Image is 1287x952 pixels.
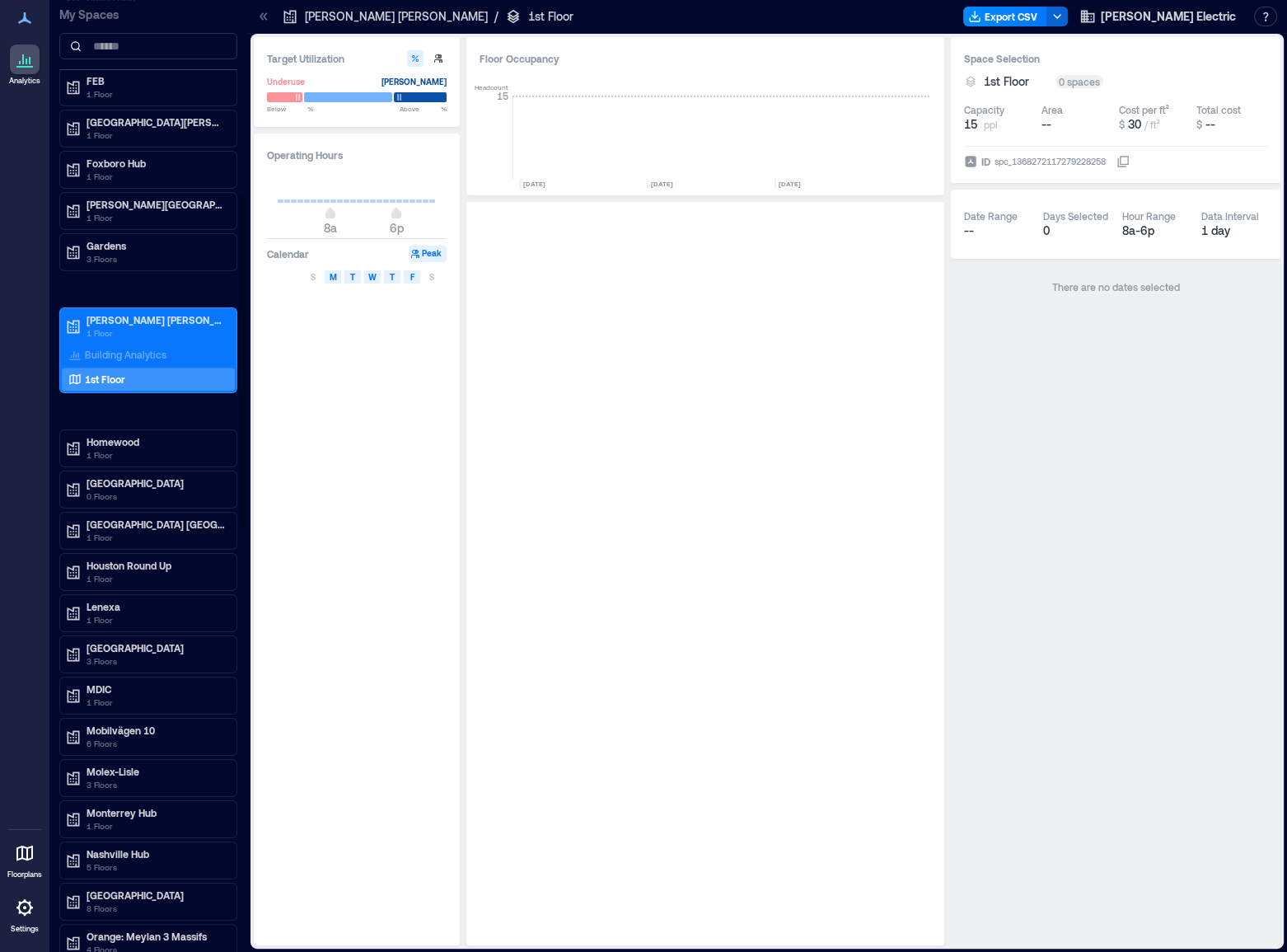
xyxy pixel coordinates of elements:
h3: Target Utilization [267,50,447,67]
div: 1 day [1201,223,1267,239]
p: Monterrey Hub [87,806,225,819]
a: Floorplans [2,833,47,884]
text: [DATE] [651,180,673,188]
span: 8a [324,221,337,235]
span: 1st Floor [984,73,1029,90]
p: 1 Floor [87,87,225,101]
p: 1 Floor [87,819,225,832]
span: Below % [267,104,313,114]
p: 1 Floor [87,326,225,340]
span: Above % [400,104,447,114]
p: Orange: Meylan 3 Massifs [87,930,225,943]
div: Total cost [1196,103,1241,116]
p: 8 Floors [87,902,225,915]
span: ppl [984,118,998,131]
p: 1 Floor [87,129,225,142]
span: 15 [964,116,977,133]
p: My Spaces [59,7,237,23]
span: M [330,270,337,284]
div: Floor Occupancy [480,50,931,67]
p: Settings [11,924,39,934]
span: $ [1196,119,1202,130]
span: 6p [390,221,404,235]
p: [PERSON_NAME] [PERSON_NAME] [305,8,488,25]
p: [GEOGRAPHIC_DATA] [87,476,225,490]
div: Area [1041,103,1063,116]
p: 1 Floor [87,448,225,462]
p: Analytics [9,76,40,86]
div: spc_1368272117279228258 [993,153,1107,170]
span: ID [981,153,990,170]
p: 1 Floor [87,572,225,585]
span: There are no dates selected [1052,281,1180,293]
span: 30 [1128,117,1141,131]
span: / ft² [1144,119,1160,130]
button: IDspc_1368272117279228258 [1116,155,1130,168]
div: Data Interval [1201,209,1259,223]
span: -- [1205,117,1215,131]
div: Days Selected [1043,209,1108,223]
p: Houston Round Up [87,559,225,572]
a: Analytics [4,40,45,91]
p: [GEOGRAPHIC_DATA] [87,889,225,902]
p: Mobilvägen 10 [87,724,225,737]
text: [DATE] [523,180,545,188]
button: $ 30 / ft² [1119,116,1190,133]
p: Floorplans [7,870,42,879]
p: 3 Floors [87,252,225,265]
p: 1 Floor [87,531,225,544]
button: 15 ppl [964,116,1035,133]
span: [PERSON_NAME] Electric [1101,8,1236,25]
p: [GEOGRAPHIC_DATA] [87,641,225,654]
p: Nashville Hub [87,847,225,861]
div: Capacity [964,103,1004,116]
p: 0 Floors [87,490,225,503]
span: W [368,270,377,284]
p: 1st Floor [85,373,125,386]
p: 5 Floors [87,861,225,874]
span: T [390,270,395,284]
p: 1 Floor [87,613,225,626]
p: Gardens [87,239,225,252]
button: Export CSV [963,7,1047,26]
p: Building Analytics [85,348,166,361]
p: Lenexa [87,600,225,613]
text: [DATE] [779,180,801,188]
div: [PERSON_NAME] [381,73,447,90]
p: FEB [87,74,225,87]
p: [PERSON_NAME] [PERSON_NAME] [87,313,225,326]
p: 3 Floors [87,778,225,791]
h3: Calendar [267,246,309,262]
span: T [350,270,355,284]
button: Peak [409,246,447,262]
div: Date Range [964,209,1018,223]
p: 1 Floor [87,170,225,183]
a: Settings [5,888,44,939]
div: 8a - 6p [1122,223,1188,239]
button: [PERSON_NAME] Electric [1074,3,1241,30]
p: 3 Floors [87,654,225,668]
p: / [494,8,498,25]
div: Underuse [267,73,305,90]
h3: Operating Hours [267,147,447,163]
div: 0 spaces [1055,75,1103,88]
p: [GEOGRAPHIC_DATA][PERSON_NAME] [87,115,225,129]
p: Homewood [87,435,225,448]
h3: Space Selection [964,50,1267,67]
span: S [429,270,434,284]
p: Foxboro Hub [87,157,225,170]
span: -- [1041,117,1051,131]
span: -- [964,223,974,237]
div: 0 [1043,223,1109,239]
span: S [311,270,316,284]
p: 1st Floor [528,8,573,25]
span: $ [1119,119,1125,130]
div: Cost per ft² [1119,103,1169,116]
p: 1 Floor [87,211,225,224]
p: MDIC [87,682,225,696]
p: [PERSON_NAME][GEOGRAPHIC_DATA] [87,198,225,211]
p: 1 Floor [87,696,225,709]
p: Molex-Lisle [87,765,225,778]
p: 6 Floors [87,737,225,750]
button: 1st Floor [984,73,1049,90]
